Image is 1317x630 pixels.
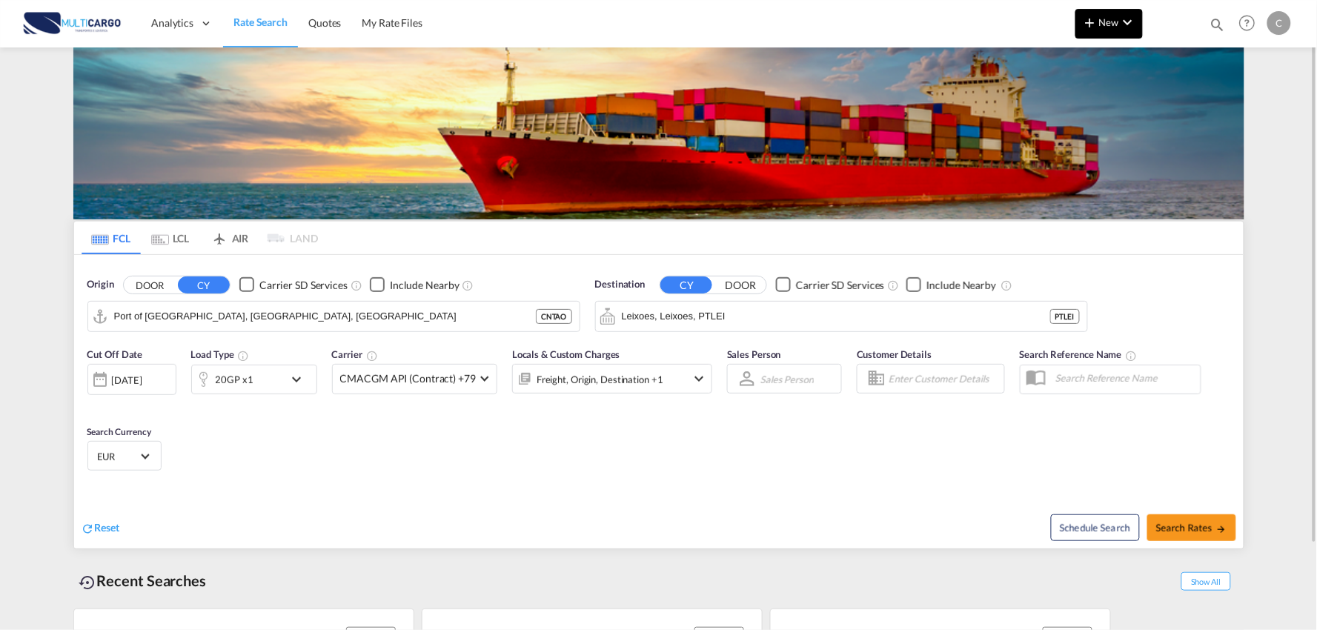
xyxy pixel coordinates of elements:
[926,278,996,293] div: Include Nearby
[239,277,348,293] md-checkbox: Checkbox No Ink
[462,279,474,291] md-icon: Unchecked: Ignores neighbouring ports when fetching rates.Checked : Includes neighbouring ports w...
[87,277,114,292] span: Origin
[288,371,313,388] md-icon: icon-chevron-down
[74,255,1244,548] div: Origin DOOR CY Checkbox No InkUnchecked: Search for CY (Container Yard) services for all selected...
[1267,11,1291,35] div: C
[537,369,663,390] div: Freight Origin Destination Factory Stuffing
[1001,279,1013,291] md-icon: Unchecked: Ignores neighbouring ports when fetching rates.Checked : Includes neighbouring ports w...
[1075,9,1143,39] button: icon-plus 400-fgNewicon-chevron-down
[151,16,193,30] span: Analytics
[595,277,646,292] span: Destination
[238,350,250,362] md-icon: icon-information-outline
[124,276,176,294] button: DOOR
[1235,10,1267,37] div: Help
[796,278,884,293] div: Carrier SD Services
[73,47,1244,219] img: LCL+%26+FCL+BACKGROUND.png
[178,276,230,294] button: CY
[1147,514,1236,541] button: Search Ratesicon-arrow-right
[200,222,259,254] md-tab-item: AIR
[690,370,708,388] md-icon: icon-chevron-down
[1050,309,1080,324] div: PTLEI
[1081,13,1099,31] md-icon: icon-plus 400-fg
[308,16,341,29] span: Quotes
[857,348,932,360] span: Customer Details
[87,348,143,360] span: Cut Off Date
[1210,16,1226,33] md-icon: icon-magnify
[512,348,620,360] span: Locals & Custom Charges
[362,16,422,29] span: My Rate Files
[112,374,142,387] div: [DATE]
[889,368,1000,390] input: Enter Customer Details
[340,371,477,386] span: CMACGM API (Contract) +79
[88,302,580,331] md-input-container: Port of Qingdao, Qingdao, CNTAO
[1119,13,1137,31] md-icon: icon-chevron-down
[79,574,97,591] md-icon: icon-backup-restore
[1216,524,1227,534] md-icon: icon-arrow-right
[714,276,766,294] button: DOOR
[233,16,288,28] span: Rate Search
[87,364,176,395] div: [DATE]
[95,521,120,534] span: Reset
[727,348,781,360] span: Sales Person
[351,279,362,291] md-icon: Unchecked: Search for CY (Container Yard) services for all selected carriers.Checked : Search for...
[191,365,317,394] div: 20GP x1icon-chevron-down
[512,364,712,394] div: Freight Origin Destination Factory Stuffingicon-chevron-down
[82,222,141,254] md-tab-item: FCL
[22,7,122,40] img: 82db67801a5411eeacfdbd8acfa81e61.png
[141,222,200,254] md-tab-item: LCL
[370,277,460,293] md-checkbox: Checkbox No Ink
[536,309,572,324] div: CNTAO
[332,348,378,360] span: Carrier
[1156,522,1227,534] span: Search Rates
[1081,16,1137,28] span: New
[96,445,153,467] md-select: Select Currency: € EUREuro
[887,279,899,291] md-icon: Unchecked: Search for CY (Container Yard) services for all selected carriers.Checked : Search for...
[87,394,99,414] md-datepicker: Select
[1181,572,1230,591] span: Show All
[1210,16,1226,39] div: icon-magnify
[82,520,120,537] div: icon-refreshReset
[1051,514,1140,541] button: Note: By default Schedule search will only considerorigin ports, destination ports and cut off da...
[97,450,139,463] span: EUR
[87,426,152,437] span: Search Currency
[759,368,815,390] md-select: Sales Person
[596,302,1087,331] md-input-container: Leixoes, Leixoes, PTLEI
[776,277,884,293] md-checkbox: Checkbox No Ink
[660,276,712,294] button: CY
[82,522,95,535] md-icon: icon-refresh
[1048,367,1201,389] input: Search Reference Name
[82,222,319,254] md-pagination-wrapper: Use the left and right arrow keys to navigate between tabs
[216,369,253,390] div: 20GP x1
[210,230,228,241] md-icon: icon-airplane
[114,305,536,328] input: Search by Port
[366,350,378,362] md-icon: The selected Trucker/Carrierwill be displayed in the rate results If the rates are from another f...
[73,564,213,597] div: Recent Searches
[622,305,1050,328] input: Search by Port
[1020,348,1138,360] span: Search Reference Name
[259,278,348,293] div: Carrier SD Services
[1235,10,1260,36] span: Help
[906,277,996,293] md-checkbox: Checkbox No Ink
[1126,350,1138,362] md-icon: Your search will be saved by the below given name
[390,278,460,293] div: Include Nearby
[191,348,250,360] span: Load Type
